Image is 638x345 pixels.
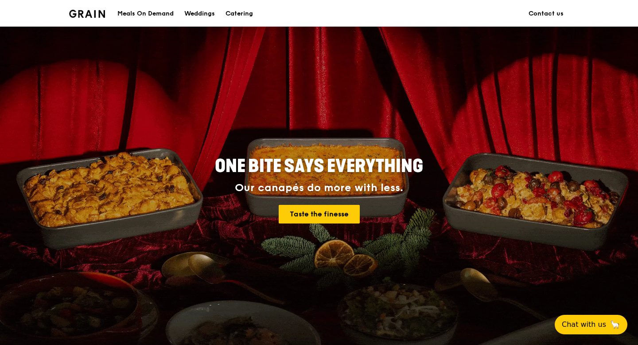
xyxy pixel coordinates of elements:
[226,0,253,27] div: Catering
[117,0,174,27] div: Meals On Demand
[523,0,569,27] a: Contact us
[69,10,105,18] img: Grain
[279,205,360,223] a: Taste the finesse
[562,319,606,330] span: Chat with us
[220,0,258,27] a: Catering
[215,156,423,177] span: ONE BITE SAYS EVERYTHING
[159,182,478,194] div: Our canapés do more with less.
[555,315,627,334] button: Chat with us🦙
[610,319,620,330] span: 🦙
[184,0,215,27] div: Weddings
[179,0,220,27] a: Weddings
